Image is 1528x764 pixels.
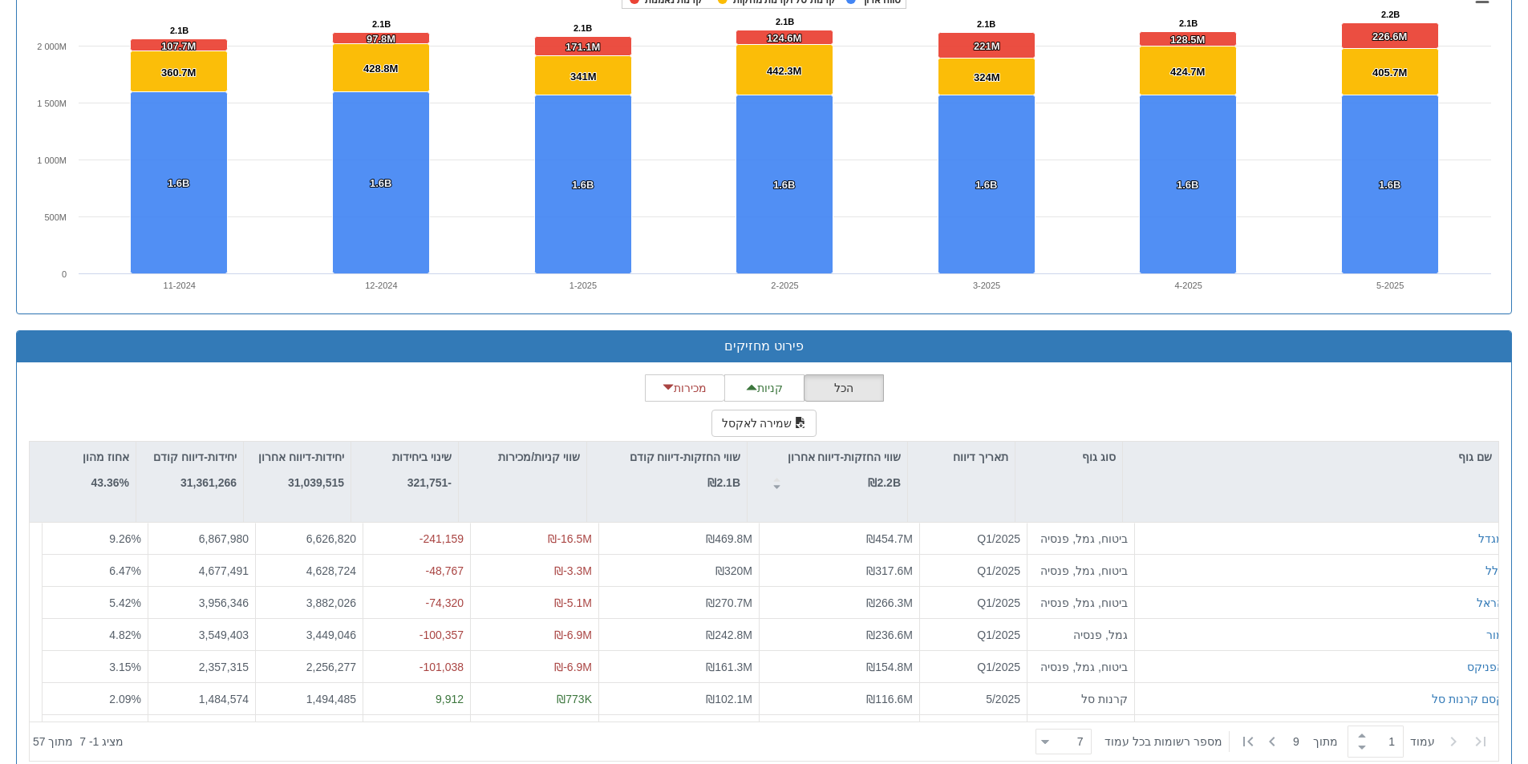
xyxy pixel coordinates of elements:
[459,442,586,472] div: שווי קניות/מכירות
[1179,18,1198,28] tspan: 2.1B
[262,626,356,642] div: 3,449,046
[37,42,67,51] tspan: 2 000M
[153,448,237,466] p: יחידות-דיווח קודם
[866,564,913,576] span: ₪317.6M
[926,531,1020,547] div: Q1/2025
[33,724,124,759] div: ‏מציג 1 - 7 ‏ מתוך 57
[1034,690,1128,706] div: קרנות סל
[926,658,1020,674] div: Q1/2025
[1104,734,1222,750] span: ‏מספר רשומות בכל עמוד
[1170,34,1205,46] tspan: 128.5M
[706,660,752,673] span: ₪161.3M
[1410,734,1435,750] span: ‏עמוד
[1478,531,1504,547] button: מגדל
[711,410,817,437] button: שמירה לאקסל
[155,626,249,642] div: 3,549,403
[926,594,1020,610] div: Q1/2025
[645,374,725,402] button: מכירות
[164,281,196,290] text: 11-2024
[1034,626,1128,642] div: גמל, פנסיה
[767,65,801,77] tspan: 442.3M
[1170,66,1205,78] tspan: 424.7M
[554,596,592,608] span: ₪-5.1M
[1029,724,1495,759] div: ‏ מתוך
[866,596,913,608] span: ₪266.3M
[570,71,597,83] tspan: 341M
[367,33,395,45] tspan: 97.8M
[370,594,464,610] div: -74,320
[83,448,129,466] p: אחוז מהון
[926,626,1020,642] div: Q1/2025
[44,212,67,222] text: 500M
[1034,562,1128,578] div: ביטוח, גמל, פנסיה
[630,448,740,466] p: שווי החזקות-דיווח קודם
[926,562,1020,578] div: Q1/2025
[170,26,188,35] tspan: 2.1B
[370,531,464,547] div: -241,159
[974,71,1000,83] tspan: 324M
[706,532,752,545] span: ₪469.8M
[29,339,1499,354] h3: פירוט מחזיקים
[706,692,752,705] span: ₪102.1M
[788,448,901,466] p: שווי החזקות-דיווח אחרון
[1485,562,1504,578] button: כלל
[262,531,356,547] div: 6,626,820
[1376,281,1404,290] text: 5-2025
[776,17,794,26] tspan: 2.1B
[554,628,592,641] span: ₪-6.9M
[262,594,356,610] div: 3,882,026
[866,692,913,705] span: ₪116.6M
[868,476,901,489] strong: ₪2.2B
[37,99,67,108] tspan: 1 500M
[554,564,592,576] span: ₪-3.3M
[262,690,356,706] div: 1,494,485
[1034,531,1128,547] div: ביטוח, גמל, פנסיה
[724,374,805,402] button: קניות
[557,692,592,705] span: ₪773K
[572,179,594,191] tspan: 1.6B
[715,564,752,576] span: ₪320M
[262,562,356,578] div: 4,628,724
[370,690,464,706] div: 9,912
[1034,594,1128,610] div: ביטוח, גמל, פנסיה
[49,626,141,642] div: 4.82 %
[1467,658,1504,674] button: הפניקס
[1381,10,1400,19] tspan: 2.2B
[49,658,141,674] div: 3.15 %
[370,626,464,642] div: -100,357
[866,628,913,641] span: ₪236.6M
[975,179,997,191] tspan: 1.6B
[262,658,356,674] div: 2,256,277
[91,476,129,489] strong: 43.36%
[49,690,141,706] div: 2.09 %
[258,448,344,466] p: יחידות-דיווח אחרון
[161,67,196,79] tspan: 360.7M
[370,562,464,578] div: -48,767
[155,594,249,610] div: 3,956,346
[706,628,752,641] span: ₪242.8M
[161,40,196,52] tspan: 107.7M
[49,531,141,547] div: 9.26 %
[773,179,795,191] tspan: 1.6B
[392,448,452,466] p: שינוי ביחידות
[1177,179,1198,191] tspan: 1.6B
[866,660,913,673] span: ₪154.8M
[62,269,67,279] text: 0
[574,23,592,33] tspan: 2.1B
[49,594,141,610] div: 5.42 %
[973,281,1000,290] text: 3-2025
[49,562,141,578] div: 6.47 %
[1486,626,1504,642] div: מור
[1477,594,1504,610] button: הראל
[707,476,740,489] strong: ₪2.1B
[1034,658,1128,674] div: ביטוח, גמל, פנסיה
[1293,734,1313,750] span: 9
[866,532,913,545] span: ₪454.7M
[1372,67,1407,79] tspan: 405.7M
[804,374,884,402] button: הכל
[372,19,391,29] tspan: 2.1B
[180,476,237,489] strong: 31,361,266
[1123,442,1498,472] div: שם גוף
